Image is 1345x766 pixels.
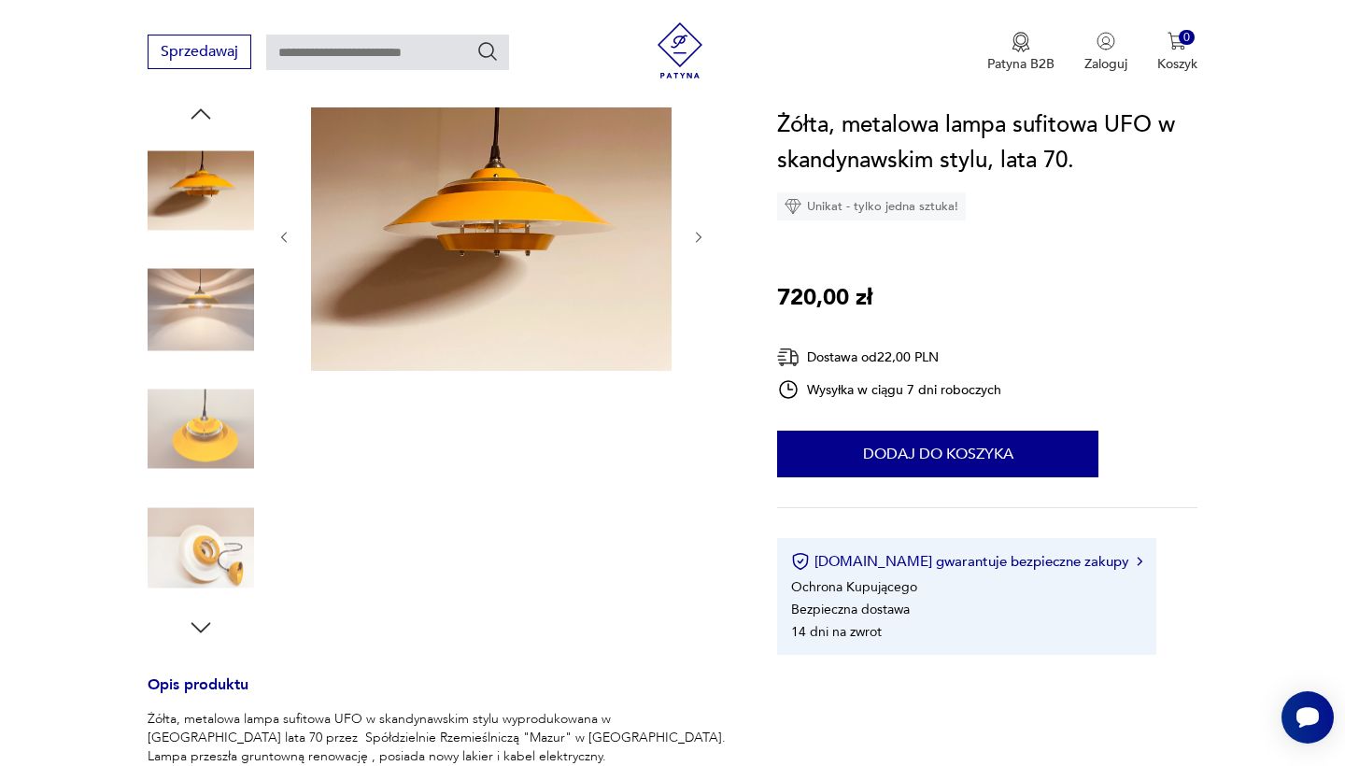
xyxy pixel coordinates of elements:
img: Patyna - sklep z meblami i dekoracjami vintage [652,22,708,78]
p: Patyna B2B [987,55,1055,73]
img: Zdjęcie produktu Żółta, metalowa lampa sufitowa UFO w skandynawskim stylu, lata 70. [148,137,254,244]
img: Ikona koszyka [1168,32,1186,50]
button: Sprzedawaj [148,35,251,69]
img: Ikona certyfikatu [791,552,810,571]
img: Zdjęcie produktu Żółta, metalowa lampa sufitowa UFO w skandynawskim stylu, lata 70. [148,495,254,602]
iframe: Smartsupp widget button [1281,691,1334,744]
li: Ochrona Kupującego [791,578,917,596]
button: [DOMAIN_NAME] gwarantuje bezpieczne zakupy [791,552,1141,571]
img: Zdjęcie produktu Żółta, metalowa lampa sufitowa UFO w skandynawskim stylu, lata 70. [148,257,254,363]
a: Ikona medaluPatyna B2B [987,32,1055,73]
h1: Żółta, metalowa lampa sufitowa UFO w skandynawskim stylu, lata 70. [777,107,1196,178]
li: Bezpieczna dostawa [791,601,910,618]
button: Szukaj [476,40,499,63]
img: Zdjęcie produktu Żółta, metalowa lampa sufitowa UFO w skandynawskim stylu, lata 70. [311,100,672,371]
li: 14 dni na zwrot [791,623,882,641]
img: Ikona dostawy [777,346,800,369]
button: 0Koszyk [1157,32,1197,73]
img: Ikona diamentu [785,198,801,215]
p: Koszyk [1157,55,1197,73]
p: 720,00 zł [777,280,872,316]
a: Sprzedawaj [148,47,251,60]
div: 0 [1179,30,1195,46]
div: Dostawa od 22,00 PLN [777,346,1001,369]
button: Dodaj do koszyka [777,431,1098,477]
button: Zaloguj [1084,32,1127,73]
h3: Opis produktu [148,679,732,710]
button: Patyna B2B [987,32,1055,73]
div: Wysyłka w ciągu 7 dni roboczych [777,378,1001,401]
div: Unikat - tylko jedna sztuka! [777,192,966,220]
img: Ikona medalu [1012,32,1030,52]
p: Zaloguj [1084,55,1127,73]
img: Ikona strzałki w prawo [1137,557,1142,566]
img: Ikonka użytkownika [1097,32,1115,50]
img: Zdjęcie produktu Żółta, metalowa lampa sufitowa UFO w skandynawskim stylu, lata 70. [148,376,254,482]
